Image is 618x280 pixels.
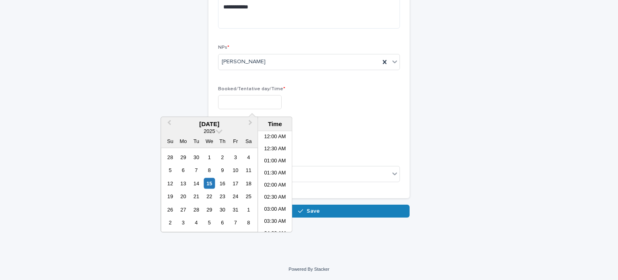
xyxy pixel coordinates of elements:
[178,217,189,228] div: Choose Monday, November 3rd, 2025
[217,136,228,147] div: Th
[191,165,202,176] div: Choose Tuesday, October 7th, 2025
[230,152,241,163] div: Choose Friday, October 3rd, 2025
[191,191,202,202] div: Choose Tuesday, October 21st, 2025
[165,191,175,202] div: Choose Sunday, October 19th, 2025
[243,217,254,228] div: Choose Saturday, November 8th, 2025
[230,217,241,228] div: Choose Friday, November 7th, 2025
[164,151,255,229] div: month 2025-10
[162,118,175,131] button: Previous Month
[217,191,228,202] div: Choose Thursday, October 23rd, 2025
[208,205,410,218] button: Save
[258,180,292,192] li: 02:00 AM
[204,178,215,189] div: Choose Wednesday, October 15th, 2025
[191,136,202,147] div: Tu
[204,191,215,202] div: Choose Wednesday, October 22nd, 2025
[258,204,292,216] li: 03:00 AM
[178,165,189,176] div: Choose Monday, October 6th, 2025
[178,136,189,147] div: Mo
[217,152,228,163] div: Choose Thursday, October 2nd, 2025
[230,178,241,189] div: Choose Friday, October 17th, 2025
[218,87,285,91] span: Booked/Tentative day/Time
[178,152,189,163] div: Choose Monday, September 29th, 2025
[204,217,215,228] div: Choose Wednesday, November 5th, 2025
[258,216,292,228] li: 03:30 AM
[230,204,241,215] div: Choose Friday, October 31st, 2025
[217,178,228,189] div: Choose Thursday, October 16th, 2025
[243,136,254,147] div: Sa
[178,178,189,189] div: Choose Monday, October 13th, 2025
[230,165,241,176] div: Choose Friday, October 10th, 2025
[258,143,292,156] li: 12:30 AM
[307,208,320,214] span: Save
[191,204,202,215] div: Choose Tuesday, October 28th, 2025
[245,118,257,131] button: Next Month
[222,58,266,66] span: [PERSON_NAME]
[243,178,254,189] div: Choose Saturday, October 18th, 2025
[230,191,241,202] div: Choose Friday, October 24th, 2025
[178,204,189,215] div: Choose Monday, October 27th, 2025
[258,228,292,240] li: 04:00 AM
[191,178,202,189] div: Choose Tuesday, October 14th, 2025
[217,165,228,176] div: Choose Thursday, October 9th, 2025
[243,204,254,215] div: Choose Saturday, November 1st, 2025
[258,131,292,143] li: 12:00 AM
[230,136,241,147] div: Fr
[217,217,228,228] div: Choose Thursday, November 6th, 2025
[218,45,229,50] span: NPs
[217,204,228,215] div: Choose Thursday, October 30th, 2025
[204,204,215,215] div: Choose Wednesday, October 29th, 2025
[165,165,175,176] div: Choose Sunday, October 5th, 2025
[204,152,215,163] div: Choose Wednesday, October 1st, 2025
[204,128,215,134] span: 2025
[204,136,215,147] div: We
[288,267,329,272] a: Powered By Stacker
[260,120,290,128] div: Time
[165,217,175,228] div: Choose Sunday, November 2nd, 2025
[258,156,292,168] li: 01:00 AM
[243,191,254,202] div: Choose Saturday, October 25th, 2025
[165,136,175,147] div: Su
[204,165,215,176] div: Choose Wednesday, October 8th, 2025
[243,165,254,176] div: Choose Saturday, October 11th, 2025
[191,152,202,163] div: Choose Tuesday, September 30th, 2025
[243,152,254,163] div: Choose Saturday, October 4th, 2025
[165,152,175,163] div: Choose Sunday, September 28th, 2025
[258,168,292,180] li: 01:30 AM
[165,178,175,189] div: Choose Sunday, October 12th, 2025
[191,217,202,228] div: Choose Tuesday, November 4th, 2025
[178,191,189,202] div: Choose Monday, October 20th, 2025
[258,192,292,204] li: 02:30 AM
[165,204,175,215] div: Choose Sunday, October 26th, 2025
[161,120,257,128] div: [DATE]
